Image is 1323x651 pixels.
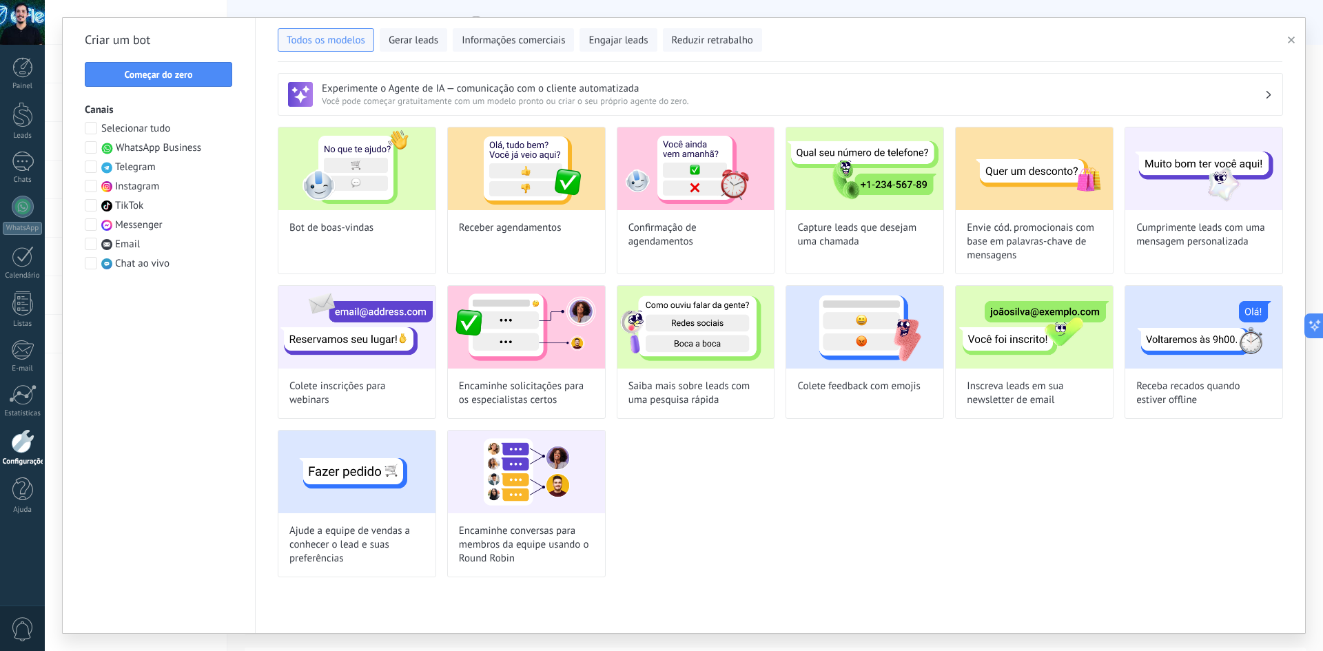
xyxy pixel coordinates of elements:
img: Receber agendamentos [448,127,605,210]
img: Encaminhe conversas para membros da equipe usando o Round Robin [448,431,605,513]
button: Gerar leads [380,28,447,52]
img: Capture leads que desejam uma chamada [786,127,943,210]
span: Engajar leads [588,34,648,48]
span: Inscreva leads em sua newsletter de email [967,380,1102,407]
span: Colete feedback com emojis [797,380,920,393]
span: Selecionar tudo [101,122,170,136]
h3: Experimente o Agente de IA — comunicação com o cliente automatizada [322,82,1264,95]
span: Encaminhe conversas para membros da equipe usando o Round Robin [459,524,594,566]
span: Chat ao vivo [115,257,170,271]
span: Todos os modelos [287,34,365,48]
img: Receba recados quando estiver offline [1125,286,1282,369]
span: Receber agendamentos [459,221,562,235]
button: Começar do zero [85,62,232,87]
span: Bot de boas-vindas [289,221,373,235]
div: Ajuda [3,506,43,515]
span: Confirmação de agendamentos [628,221,763,249]
img: Encaminhe solicitações para os especialistas certos [448,286,605,369]
span: Messenger [115,218,163,232]
span: Informações comerciais [462,34,565,48]
span: Email [115,238,140,251]
img: Colete inscrições para webinars [278,286,435,369]
span: Começar do zero [124,70,192,79]
div: E-mail [3,364,43,373]
img: Ajude a equipe de vendas a conhecer o lead e suas preferências [278,431,435,513]
span: Ajude a equipe de vendas a conhecer o lead e suas preferências [289,524,424,566]
div: WhatsApp [3,222,42,235]
div: Calendário [3,271,43,280]
span: Envie cód. promocionais com base em palavras-chave de mensagens [967,221,1102,262]
button: Informações comerciais [453,28,574,52]
span: TikTok [115,199,143,213]
div: Chats [3,176,43,185]
img: Confirmação de agendamentos [617,127,775,210]
button: Engajar leads [580,28,657,52]
div: Listas [3,320,43,329]
img: Cumprimente leads com uma mensagem personalizada [1125,127,1282,210]
div: Painel [3,82,43,91]
h3: Canais [85,103,233,116]
div: Leads [3,132,43,141]
img: Colete feedback com emojis [786,286,943,369]
button: Todos os modelos [278,28,374,52]
span: Reduzir retrabalho [672,34,753,48]
span: Capture leads que desejam uma chamada [797,221,932,249]
span: Colete inscrições para webinars [289,380,424,407]
span: Instagram [115,180,159,194]
img: Inscreva leads em sua newsletter de email [956,286,1113,369]
span: Você pode começar gratuitamente com um modelo pronto ou criar o seu próprio agente do zero. [322,95,1264,107]
span: WhatsApp Business [116,141,201,155]
span: Telegram [115,161,156,174]
span: Gerar leads [389,34,438,48]
span: Encaminhe solicitações para os especialistas certos [459,380,594,407]
div: Estatísticas [3,409,43,418]
span: Receba recados quando estiver offline [1136,380,1271,407]
span: Cumprimente leads com uma mensagem personalizada [1136,221,1271,249]
img: Bot de boas-vindas [278,127,435,210]
button: Reduzir retrabalho [663,28,762,52]
span: Saiba mais sobre leads com uma pesquisa rápida [628,380,763,407]
div: Configurações [3,457,43,466]
h2: Criar um bot [85,29,233,51]
img: Saiba mais sobre leads com uma pesquisa rápida [617,286,775,369]
img: Envie cód. promocionais com base em palavras-chave de mensagens [956,127,1113,210]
